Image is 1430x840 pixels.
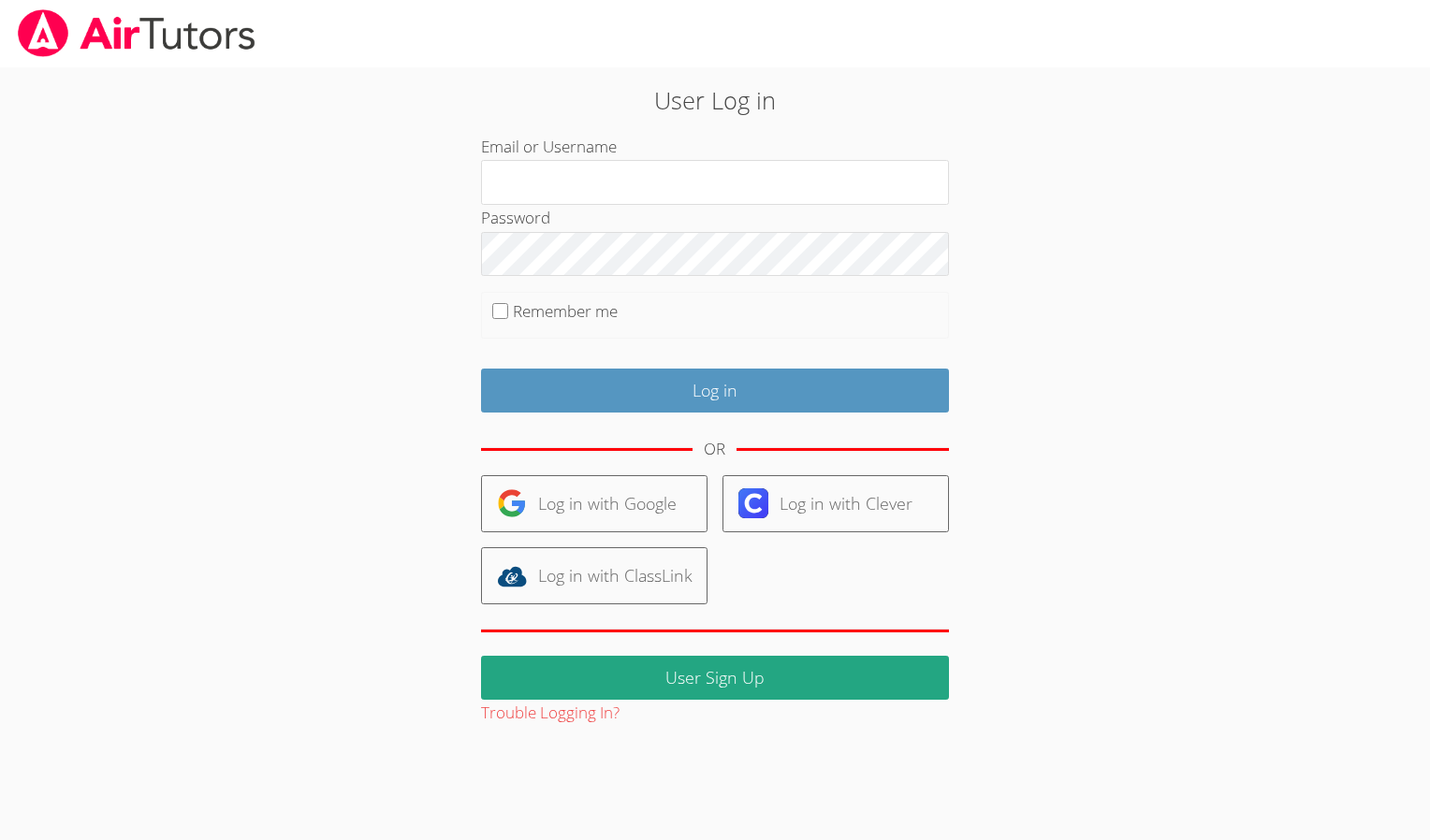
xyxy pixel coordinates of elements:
[481,656,949,700] a: User Sign Up
[481,700,620,727] button: Trouble Logging In?
[497,561,527,591] img: classlink-logo-d6bb404cc1216ec64c9a2012d9dc4662098be43eaf13dc465df04b49fa7ab582.svg
[481,547,708,604] a: Log in with ClassLink
[481,136,617,157] label: Email or Username
[481,475,708,532] a: Log in with Google
[738,488,768,518] img: clever-logo-6eab21bc6e7a338710f1a6ff85c0baf02591cd810cc4098c63d3a4b26e2feb20.svg
[497,488,527,518] img: google-logo-50288ca7cdecda66e5e0955fdab243c47b7ad437acaf1139b6f446037453330a.svg
[16,9,257,57] img: airtutors_banner-c4298cdbf04f3fff15de1276eac7730deb9818008684d7c2e4769d2f7ddbe033.png
[513,300,618,322] label: Remember me
[481,207,550,228] label: Password
[481,369,949,413] input: Log in
[328,82,1101,118] h2: User Log in
[704,436,725,463] div: OR
[722,475,949,532] a: Log in with Clever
